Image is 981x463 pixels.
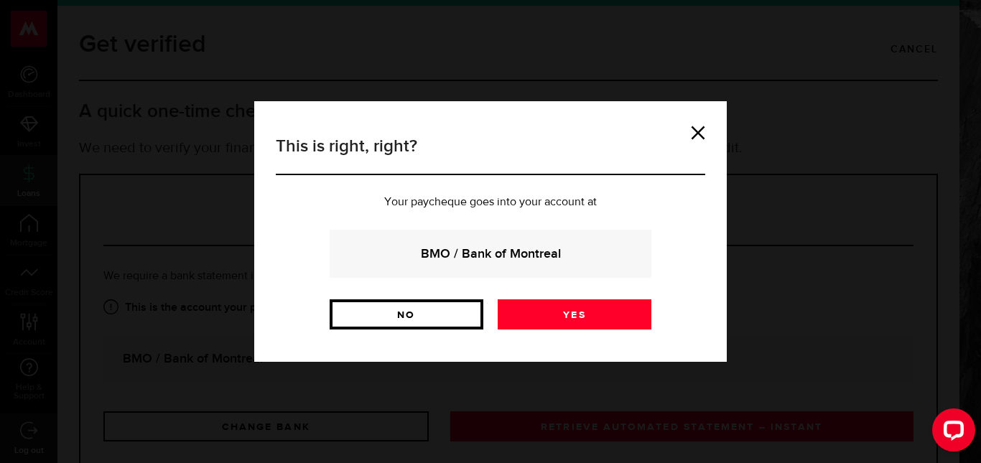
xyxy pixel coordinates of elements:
[349,244,632,263] strong: BMO / Bank of Montreal
[276,134,705,175] h3: This is right, right?
[498,299,651,329] a: Yes
[921,403,981,463] iframe: LiveChat chat widget
[276,197,705,208] p: Your paycheque goes into your account at
[330,299,483,329] a: No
